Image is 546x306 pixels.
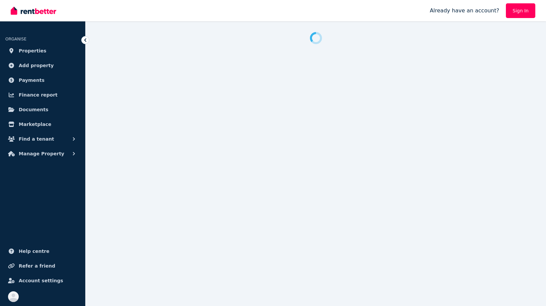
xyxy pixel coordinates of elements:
[5,132,80,146] button: Find a tenant
[5,259,80,273] a: Refer a friend
[19,277,63,285] span: Account settings
[11,6,56,16] img: RentBetter
[5,73,80,87] a: Payments
[5,147,80,160] button: Manage Property
[19,106,48,114] span: Documents
[19,76,44,84] span: Payments
[5,274,80,287] a: Account settings
[5,59,80,72] a: Add property
[19,135,54,143] span: Find a tenant
[19,150,64,158] span: Manage Property
[5,44,80,57] a: Properties
[19,91,58,99] span: Finance report
[19,61,54,69] span: Add property
[19,120,51,128] span: Marketplace
[5,37,26,41] span: ORGANISE
[506,3,535,18] a: Sign In
[5,103,80,116] a: Documents
[19,262,55,270] span: Refer a friend
[19,247,49,255] span: Help centre
[430,7,499,15] span: Already have an account?
[19,47,46,55] span: Properties
[5,118,80,131] a: Marketplace
[5,245,80,258] a: Help centre
[5,88,80,102] a: Finance report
